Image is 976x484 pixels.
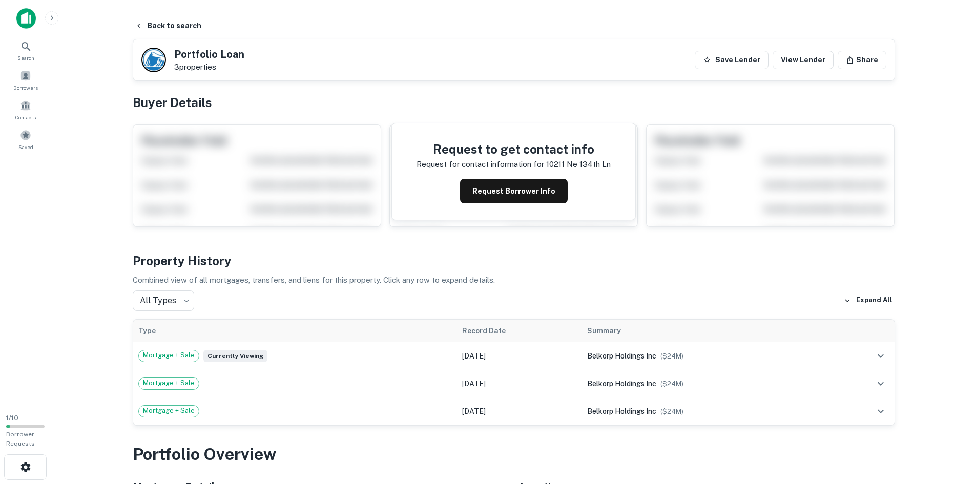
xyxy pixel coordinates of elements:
[131,16,205,35] button: Back to search
[18,143,33,151] span: Saved
[587,407,656,415] span: belkorp holdings inc
[17,54,34,62] span: Search
[133,320,458,342] th: Type
[925,402,976,451] iframe: Chat Widget
[457,342,582,370] td: [DATE]
[16,8,36,29] img: capitalize-icon.png
[6,414,18,422] span: 1 / 10
[139,350,199,361] span: Mortgage + Sale
[133,442,895,467] h3: Portfolio Overview
[695,51,769,69] button: Save Lender
[660,380,683,388] span: ($ 24M )
[838,51,886,69] button: Share
[872,403,889,420] button: expand row
[6,431,35,447] span: Borrower Requests
[457,370,582,397] td: [DATE]
[174,49,244,59] h5: Portfolio Loan
[457,320,582,342] th: Record Date
[582,320,830,342] th: Summary
[872,347,889,365] button: expand row
[457,397,582,425] td: [DATE]
[3,36,48,64] a: Search
[133,274,895,286] p: Combined view of all mortgages, transfers, and liens for this property. Click any row to expand d...
[133,251,895,270] h4: Property History
[660,408,683,415] span: ($ 24M )
[3,66,48,94] a: Borrowers
[872,375,889,392] button: expand row
[417,158,544,171] p: Request for contact information for
[133,93,895,112] h4: Buyer Details
[417,140,611,158] h4: Request to get contact info
[546,158,611,171] p: 10211 ne 134th ln
[460,179,568,203] button: Request Borrower Info
[660,352,683,360] span: ($ 24M )
[3,125,48,153] a: Saved
[133,290,194,311] div: All Types
[139,406,199,416] span: Mortgage + Sale
[15,113,36,121] span: Contacts
[203,350,267,362] span: Currently viewing
[3,96,48,123] a: Contacts
[773,51,834,69] a: View Lender
[139,378,199,388] span: Mortgage + Sale
[587,352,656,360] span: belkorp holdings inc
[841,293,895,308] button: Expand All
[174,62,244,72] p: 3 properties
[13,83,38,92] span: Borrowers
[587,380,656,388] span: belkorp holdings inc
